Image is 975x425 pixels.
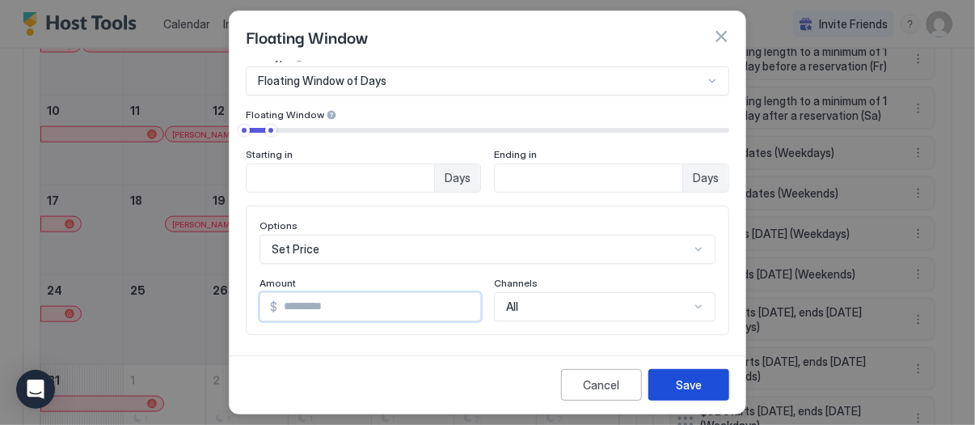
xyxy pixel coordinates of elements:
button: Cancel [561,369,642,401]
div: Open Intercom Messenger [16,370,55,409]
span: Starting in [246,148,293,160]
span: All [506,300,518,314]
div: Cancel [584,376,620,393]
span: Days [445,171,471,185]
input: Input Field [247,164,434,192]
span: Days of the week [246,348,324,360]
span: Days [693,171,719,185]
span: $ [270,300,277,314]
div: Save [676,376,702,393]
input: Input Field [495,164,682,192]
span: Amount [260,277,296,289]
input: Input Field [277,293,480,321]
span: Set Price [272,242,319,257]
span: Options [260,219,298,232]
span: Ending in [494,148,537,160]
span: Floating Window of Days [258,74,386,88]
span: Floating Window [246,24,368,49]
button: Save [648,369,729,401]
span: Channels [494,277,538,289]
span: Floating Window [246,108,324,121]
